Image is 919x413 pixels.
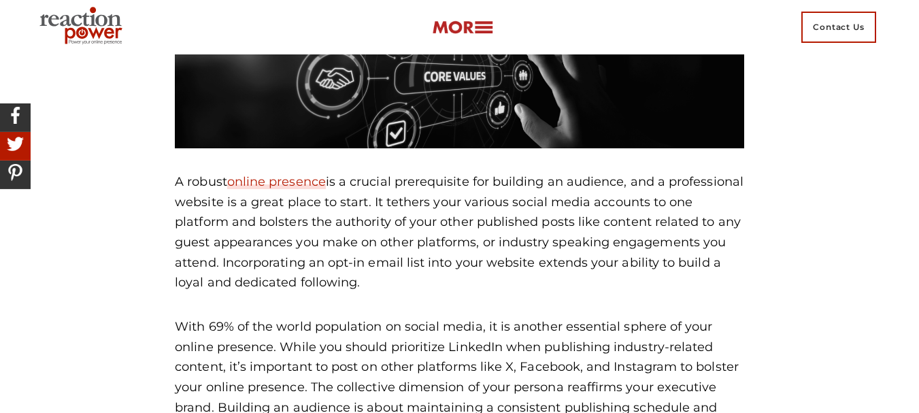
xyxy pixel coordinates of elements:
[175,172,744,293] p: A robust is a crucial prerequisite for building an audience, and a professional website is a grea...
[3,103,27,127] img: Share On Facebook
[3,161,27,184] img: Share On Pinterest
[34,3,133,52] img: Executive Branding | Personal Branding Agency
[175,5,744,148] img: core values image
[432,20,493,35] img: more-btn.png
[3,132,27,156] img: Share On Twitter
[801,12,876,43] span: Contact Us
[227,174,326,189] a: online presence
